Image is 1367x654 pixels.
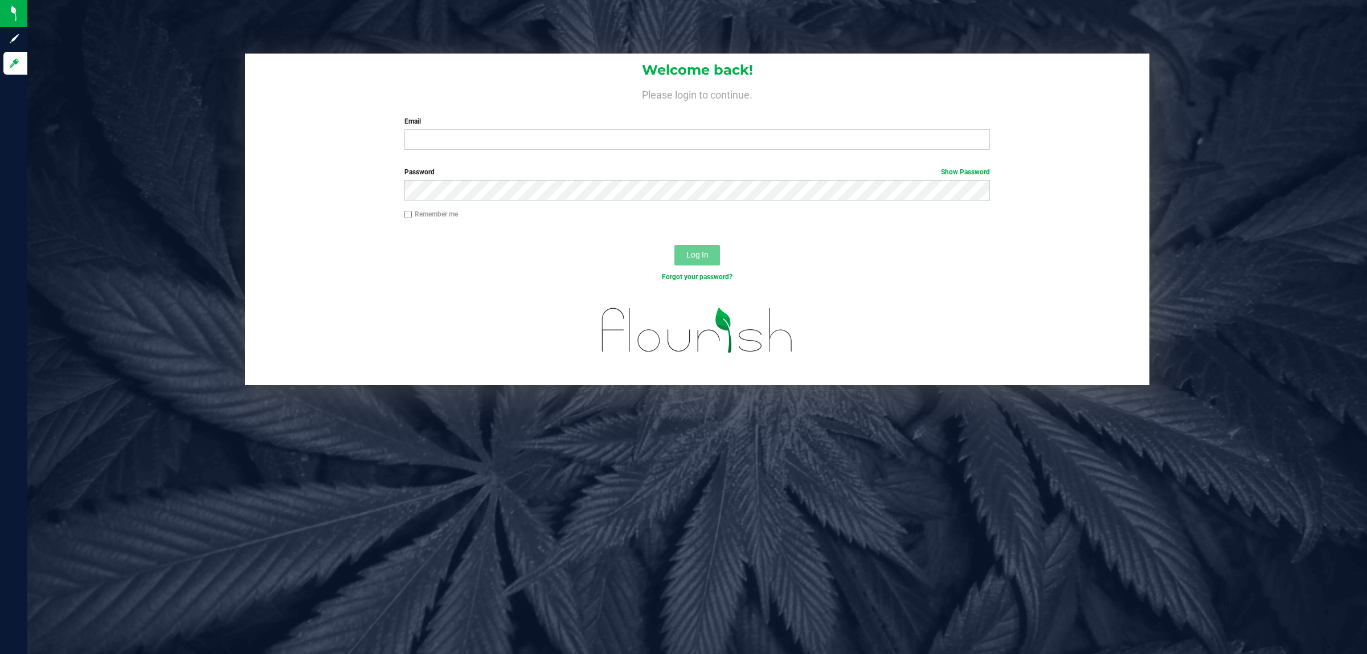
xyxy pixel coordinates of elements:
label: Email [404,116,991,126]
input: Remember me [404,211,412,219]
label: Remember me [404,209,458,219]
a: Forgot your password? [662,273,732,281]
img: flourish_logo.svg [584,294,811,367]
a: Show Password [941,168,990,176]
inline-svg: Sign up [9,33,20,44]
h1: Welcome back! [245,63,1149,77]
h4: Please login to continue. [245,87,1149,100]
button: Log In [674,245,720,265]
span: Log In [686,250,709,259]
span: Password [404,168,435,176]
inline-svg: Log in [9,58,20,69]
